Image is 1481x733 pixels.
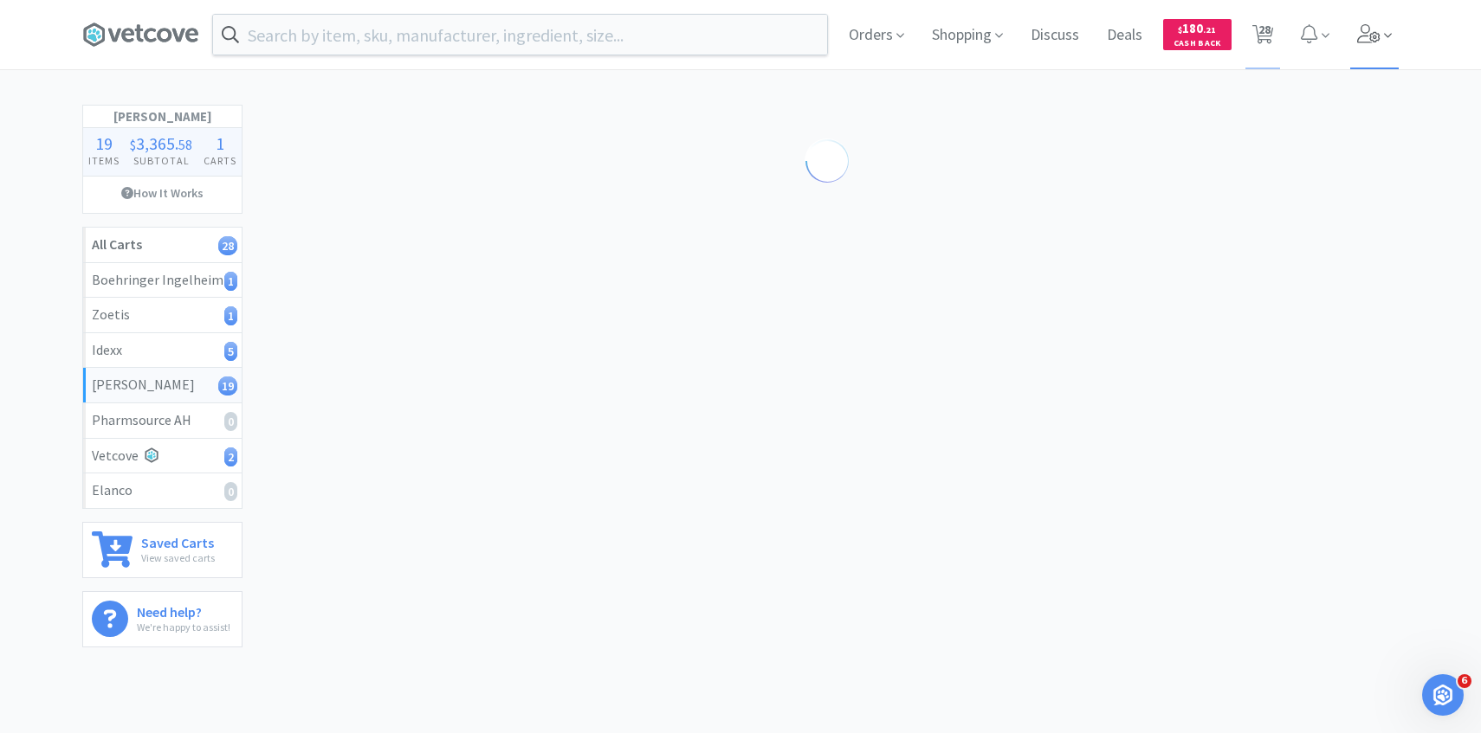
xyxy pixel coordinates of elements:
a: All Carts28 [83,228,242,263]
span: 180 [1178,20,1216,36]
a: Idexx5 [83,333,242,369]
p: View saved carts [141,550,215,566]
div: Boehringer Ingelheim [92,269,233,292]
a: Deals [1100,28,1149,43]
h4: Subtotal [125,152,197,169]
span: 1 [216,132,224,154]
a: Elanco0 [83,473,242,508]
a: Discuss [1024,28,1086,43]
span: 3,365 [136,132,175,154]
div: Elanco [92,479,233,502]
i: 28 [218,236,237,255]
a: Vetcove2 [83,439,242,474]
i: 5 [224,342,237,361]
div: [PERSON_NAME] [92,374,233,396]
strong: All Carts [92,235,142,253]
div: Vetcove [92,445,233,467]
span: Cash Back [1174,39,1221,50]
a: 28 [1245,29,1281,45]
div: Idexx [92,339,233,362]
span: 6 [1458,674,1471,688]
h4: Carts [198,152,242,169]
i: 0 [224,482,237,501]
div: . [125,135,197,152]
a: How It Works [83,177,242,209]
h1: [PERSON_NAME] [83,106,242,128]
h6: Saved Carts [141,531,215,550]
h6: Need help? [137,601,230,619]
a: Boehringer Ingelheim1 [83,263,242,299]
div: Zoetis [92,304,233,326]
a: Pharmsource AH0 [83,403,242,439]
div: Pharmsource AH [92,409,233,432]
i: 19 [218,376,237,395]
span: $ [130,136,136,153]
i: 1 [224,306,237,325]
h4: Items [83,152,125,169]
span: . 21 [1203,24,1216,35]
input: Search by item, sku, manufacturer, ingredient, size... [213,15,827,55]
p: We're happy to assist! [137,619,230,635]
span: 58 [178,136,192,153]
a: Saved CartsView saved carts [82,522,243,578]
a: [PERSON_NAME]19 [83,368,242,403]
span: $ [1178,24,1182,35]
i: 2 [224,447,237,466]
i: 1 [224,272,237,291]
iframe: Intercom live chat [1422,674,1464,716]
a: Zoetis1 [83,298,242,333]
a: $180.21Cash Back [1163,11,1232,58]
span: 19 [95,132,113,154]
i: 0 [224,412,237,431]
